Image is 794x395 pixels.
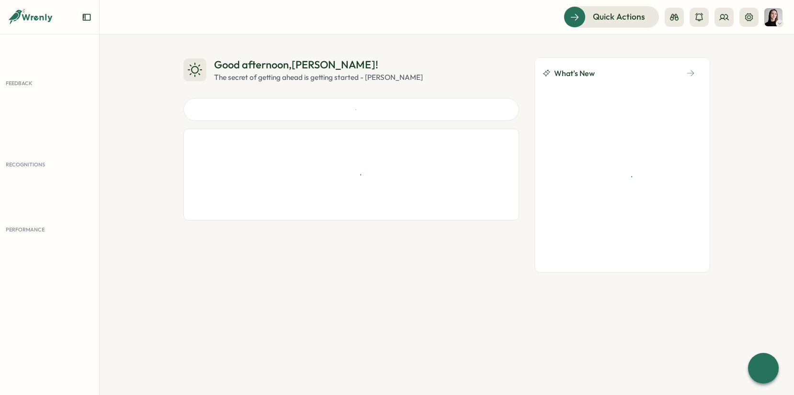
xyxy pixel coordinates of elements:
[82,12,91,22] button: Expand sidebar
[214,57,423,72] div: Good afternoon , [PERSON_NAME] !
[593,11,645,23] span: Quick Actions
[214,72,423,83] div: The secret of getting ahead is getting started - [PERSON_NAME]
[564,6,659,27] button: Quick Actions
[764,8,783,26] img: Elena Ladushyna
[554,67,595,79] span: What's New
